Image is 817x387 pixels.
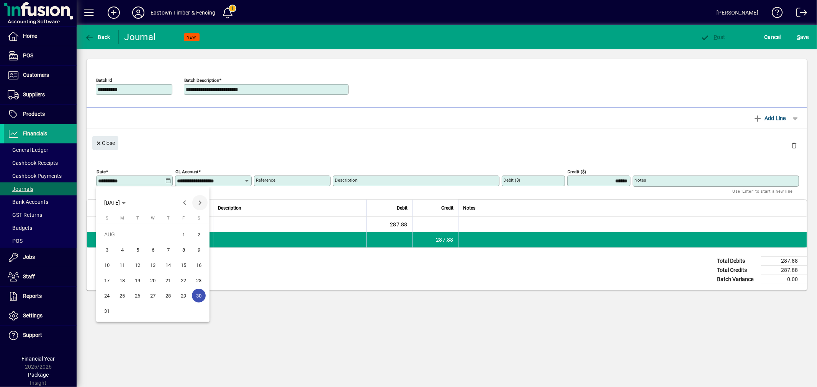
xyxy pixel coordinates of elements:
span: 25 [115,289,129,302]
span: 28 [161,289,175,302]
span: T [167,216,170,221]
button: Thu Aug 21 2025 [160,273,176,288]
span: 24 [100,289,114,302]
button: Wed Aug 13 2025 [145,257,160,273]
span: 11 [115,258,129,272]
span: 30 [192,289,206,302]
button: Mon Aug 11 2025 [115,257,130,273]
button: Sat Aug 23 2025 [191,273,206,288]
button: Tue Aug 26 2025 [130,288,145,303]
span: 22 [177,273,190,287]
button: Fri Aug 08 2025 [176,242,191,257]
span: 23 [192,273,206,287]
button: Thu Aug 07 2025 [160,242,176,257]
span: 29 [177,289,190,302]
button: Thu Aug 14 2025 [160,257,176,273]
button: Sat Aug 16 2025 [191,257,206,273]
button: Sat Aug 30 2025 [191,288,206,303]
button: Mon Aug 18 2025 [115,273,130,288]
span: S [106,216,108,221]
span: W [151,216,155,221]
span: F [182,216,185,221]
span: 19 [131,273,144,287]
button: Sun Aug 10 2025 [99,257,115,273]
button: Sat Aug 09 2025 [191,242,206,257]
button: Sun Aug 24 2025 [99,288,115,303]
button: Fri Aug 15 2025 [176,257,191,273]
button: Sun Aug 17 2025 [99,273,115,288]
span: 27 [146,289,160,302]
button: Choose month and year [101,196,129,210]
span: 18 [115,273,129,287]
button: Mon Aug 25 2025 [115,288,130,303]
span: T [136,216,139,221]
span: 10 [100,258,114,272]
span: 5 [131,243,144,257]
span: 26 [131,289,144,302]
span: 3 [100,243,114,257]
span: 12 [131,258,144,272]
td: AUG [99,227,176,242]
span: 6 [146,243,160,257]
span: 31 [100,304,114,318]
button: Sun Aug 31 2025 [99,303,115,319]
span: [DATE] [104,200,120,206]
button: Tue Aug 05 2025 [130,242,145,257]
button: Sat Aug 02 2025 [191,227,206,242]
span: 8 [177,243,190,257]
button: Next month [192,195,208,210]
span: 20 [146,273,160,287]
button: Sun Aug 03 2025 [99,242,115,257]
button: Thu Aug 28 2025 [160,288,176,303]
button: Fri Aug 29 2025 [176,288,191,303]
span: S [198,216,200,221]
span: 4 [115,243,129,257]
span: 21 [161,273,175,287]
button: Tue Aug 12 2025 [130,257,145,273]
button: Fri Aug 01 2025 [176,227,191,242]
button: Wed Aug 06 2025 [145,242,160,257]
span: 14 [161,258,175,272]
span: 2 [192,228,206,241]
button: Previous month [177,195,192,210]
button: Mon Aug 04 2025 [115,242,130,257]
span: M [120,216,124,221]
span: 7 [161,243,175,257]
button: Tue Aug 19 2025 [130,273,145,288]
span: 15 [177,258,190,272]
span: 13 [146,258,160,272]
span: 17 [100,273,114,287]
button: Fri Aug 22 2025 [176,273,191,288]
button: Wed Aug 27 2025 [145,288,160,303]
span: 9 [192,243,206,257]
button: Wed Aug 20 2025 [145,273,160,288]
span: 1 [177,228,190,241]
span: 16 [192,258,206,272]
